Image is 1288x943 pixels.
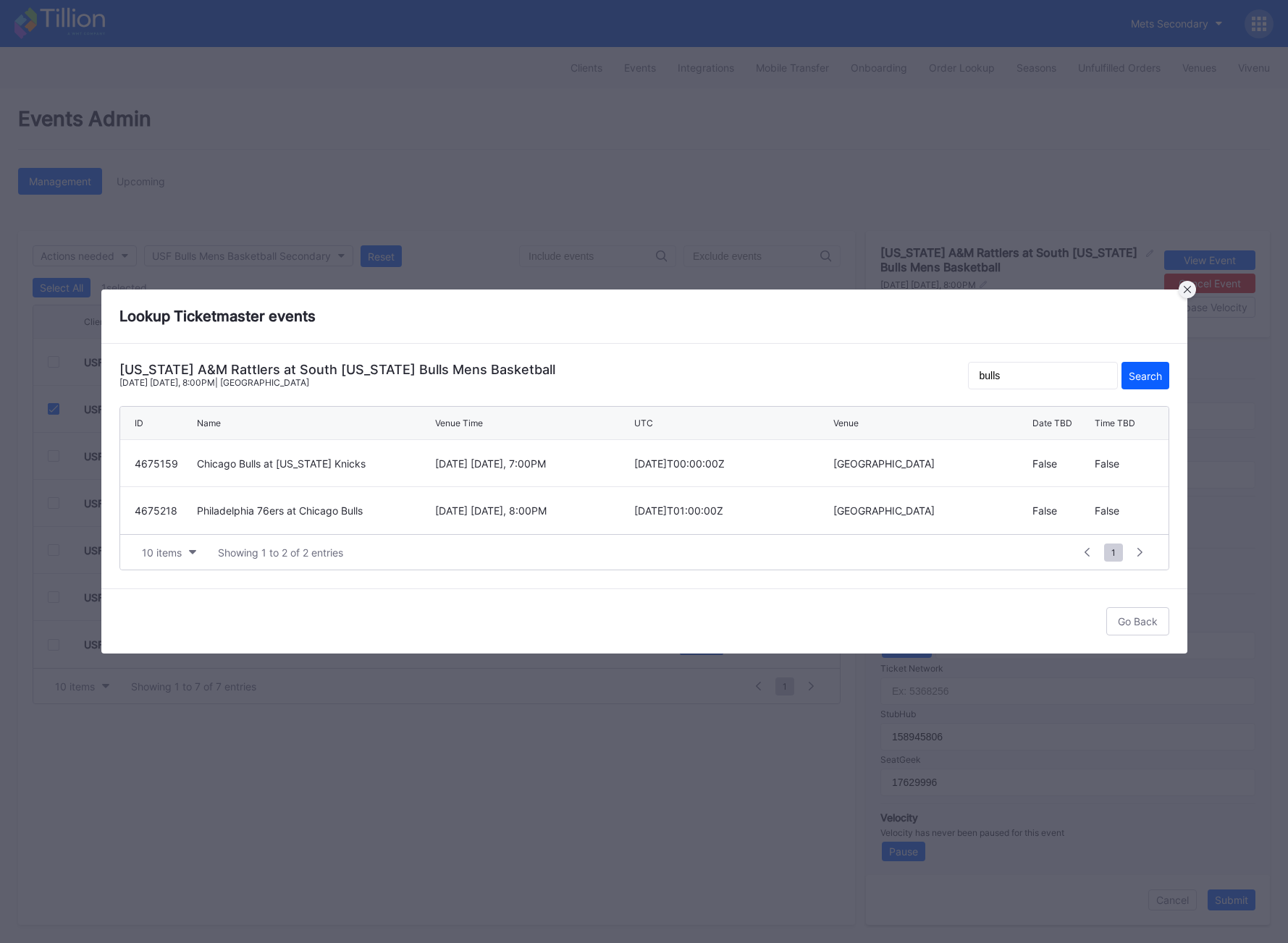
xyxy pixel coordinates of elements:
div: Venue Time [435,418,483,428]
div: False [1095,440,1153,486]
div: 4675159 [135,457,193,470]
div: [US_STATE] A&M Rattlers at South [US_STATE] Bulls Mens Basketball [119,362,555,377]
button: Go Back [1106,607,1169,635]
div: [DATE]T00:00:00Z [634,457,830,470]
div: [GEOGRAPHIC_DATA] [833,457,1029,470]
div: [DATE]T01:00:00Z [634,504,830,517]
div: Go Back [1118,615,1158,627]
div: Venue [833,418,859,428]
div: False [1032,440,1091,486]
div: ID [135,418,143,428]
div: Philadelphia 76ers at Chicago Bulls [197,504,432,517]
span: 1 [1104,544,1123,562]
input: Search term [968,362,1118,389]
div: [DATE] [DATE], 7:00PM [435,457,631,470]
div: Search [1129,370,1162,382]
div: [DATE] [DATE], 8:00PM [435,504,631,517]
div: UTC [634,418,653,428]
div: Lookup Ticketmaster events [101,289,1187,344]
button: 10 items [135,543,203,562]
div: Time TBD [1095,418,1135,428]
div: [GEOGRAPHIC_DATA] [833,504,1029,517]
div: Chicago Bulls at [US_STATE] Knicks [197,457,432,470]
div: Name [197,418,221,428]
div: Date TBD [1032,418,1072,428]
div: False [1095,487,1153,534]
div: 10 items [142,546,182,559]
div: 4675218 [135,504,193,517]
div: False [1032,487,1091,534]
div: [DATE] [DATE], 8:00PM | [GEOGRAPHIC_DATA] [119,377,555,388]
div: Showing 1 to 2 of 2 entries [218,546,343,559]
button: Search [1121,362,1169,389]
